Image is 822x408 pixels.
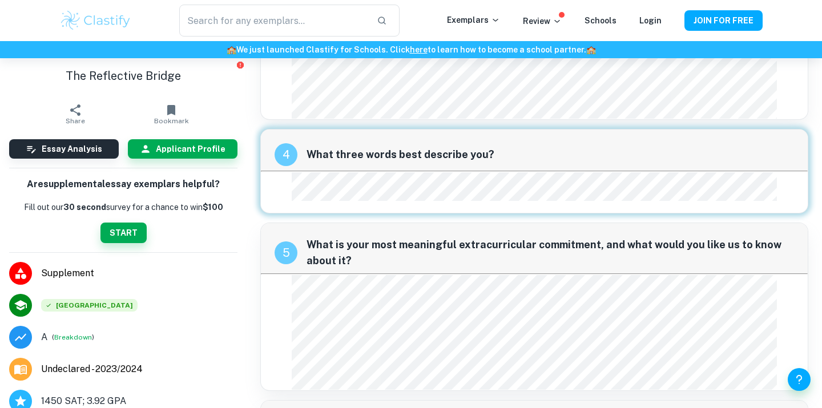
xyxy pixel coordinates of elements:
span: Undeclared - 2023/2024 [41,362,143,376]
span: Bookmark [154,117,189,125]
button: Help and Feedback [788,368,811,391]
button: START [100,223,147,243]
a: Major and Application Year [41,362,152,376]
h6: Essay Analysis [42,143,102,155]
button: Breakdown [54,332,92,342]
a: Schools [585,16,616,25]
h6: Are supplemental essay exemplars helpful? [27,177,220,192]
button: Bookmark [123,98,219,130]
p: Review [523,15,562,27]
div: recipe [275,241,297,264]
button: Share [27,98,123,130]
h1: The Reflective Bridge [9,67,237,84]
button: Essay Analysis [9,139,119,159]
b: 30 second [63,203,106,212]
p: Exemplars [447,14,500,26]
button: Report issue [236,60,244,69]
h6: We just launched Clastify for Schools. Click to learn how to become a school partner. [2,43,820,56]
h6: Applicant Profile [156,143,225,155]
span: ( ) [52,332,94,342]
button: JOIN FOR FREE [684,10,763,31]
span: Share [66,117,85,125]
p: Grade [41,330,47,344]
span: [GEOGRAPHIC_DATA] [41,299,138,312]
div: recipe [275,143,297,166]
strong: $100 [203,203,223,212]
span: What is your most meaningful extracurricular commitment, and what would you like us to know about... [307,237,794,269]
span: What three words best describe you? [307,147,794,163]
a: Login [639,16,662,25]
span: 🏫 [227,45,236,54]
span: 1450 SAT; 3.92 GPA [41,394,126,408]
input: Search for any exemplars... [179,5,368,37]
img: Clastify logo [59,9,132,32]
div: Accepted: Brown University [41,299,138,312]
a: here [410,45,428,54]
p: Fill out our survey for a chance to win [24,201,223,213]
button: Applicant Profile [128,139,237,159]
span: 🏫 [586,45,596,54]
span: Supplement [41,266,237,280]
